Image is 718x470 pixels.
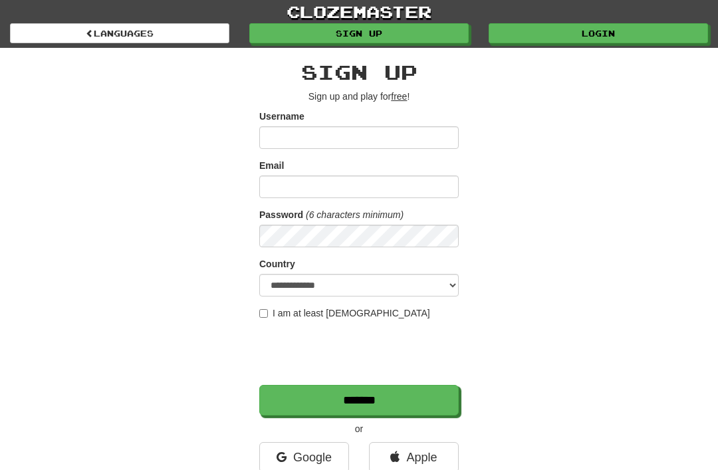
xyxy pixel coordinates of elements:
[259,61,459,83] h2: Sign up
[259,90,459,103] p: Sign up and play for !
[259,208,303,221] label: Password
[259,326,461,378] iframe: reCAPTCHA
[259,257,295,271] label: Country
[306,209,404,220] em: (6 characters minimum)
[259,110,304,123] label: Username
[259,306,430,320] label: I am at least [DEMOGRAPHIC_DATA]
[489,23,708,43] a: Login
[249,23,469,43] a: Sign up
[259,422,459,435] p: or
[259,309,268,318] input: I am at least [DEMOGRAPHIC_DATA]
[10,23,229,43] a: Languages
[391,91,407,102] u: free
[259,159,284,172] label: Email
